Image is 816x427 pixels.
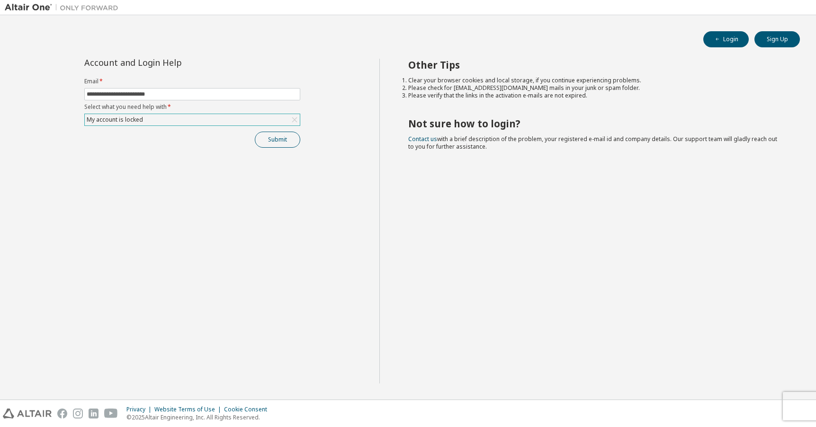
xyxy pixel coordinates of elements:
[84,59,257,66] div: Account and Login Help
[126,413,273,421] p: © 2025 Altair Engineering, Inc. All Rights Reserved.
[703,31,749,47] button: Login
[57,409,67,418] img: facebook.svg
[408,117,783,130] h2: Not sure how to login?
[255,132,300,148] button: Submit
[73,409,83,418] img: instagram.svg
[408,77,783,84] li: Clear your browser cookies and local storage, if you continue experiencing problems.
[85,115,144,125] div: My account is locked
[84,103,300,111] label: Select what you need help with
[85,114,300,125] div: My account is locked
[408,135,777,151] span: with a brief description of the problem, your registered e-mail id and company details. Our suppo...
[89,409,99,418] img: linkedin.svg
[3,409,52,418] img: altair_logo.svg
[154,406,224,413] div: Website Terms of Use
[84,78,300,85] label: Email
[754,31,800,47] button: Sign Up
[408,84,783,92] li: Please check for [EMAIL_ADDRESS][DOMAIN_NAME] mails in your junk or spam folder.
[126,406,154,413] div: Privacy
[224,406,273,413] div: Cookie Consent
[408,92,783,99] li: Please verify that the links in the activation e-mails are not expired.
[104,409,118,418] img: youtube.svg
[408,59,783,71] h2: Other Tips
[408,135,437,143] a: Contact us
[5,3,123,12] img: Altair One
